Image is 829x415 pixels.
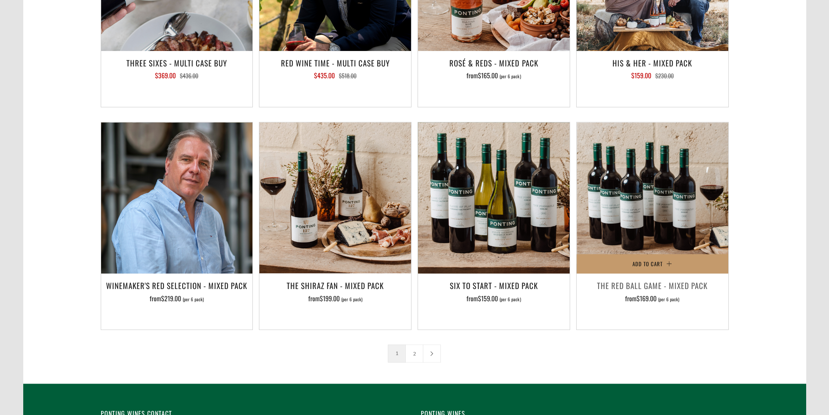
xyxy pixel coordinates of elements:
[259,56,411,97] a: Red Wine Time - Multi Case Buy $435.00 $518.00
[422,278,566,292] h3: Six To Start - Mixed Pack
[422,56,566,70] h3: Rosé & Reds - Mixed Pack
[161,294,181,303] span: $219.00
[632,260,663,268] span: Add to Cart
[655,71,674,80] span: $230.00
[581,278,724,292] h3: The Red Ball Game - Mixed Pack
[625,294,679,303] span: from
[500,297,521,302] span: (per 6 pack)
[406,345,423,362] a: 2
[637,294,657,303] span: $169.00
[308,294,363,303] span: from
[418,56,570,97] a: Rosé & Reds - Mixed Pack from$165.00 (per 6 pack)
[341,297,363,302] span: (per 6 pack)
[314,71,335,80] span: $435.00
[577,278,728,319] a: The Red Ball Game - Mixed Pack from$169.00 (per 6 pack)
[183,297,204,302] span: (per 6 pack)
[105,56,249,70] h3: Three Sixes - Multi Case Buy
[339,71,356,80] span: $518.00
[180,71,198,80] span: $436.00
[466,71,521,80] span: from
[105,278,249,292] h3: Winemaker's Red Selection - Mixed Pack
[263,278,407,292] h3: The Shiraz Fan - Mixed Pack
[259,278,411,319] a: The Shiraz Fan - Mixed Pack from$199.00 (per 6 pack)
[388,344,406,362] span: 1
[263,56,407,70] h3: Red Wine Time - Multi Case Buy
[150,294,204,303] span: from
[658,297,679,302] span: (per 6 pack)
[577,56,728,97] a: His & Her - Mixed Pack $159.00 $230.00
[631,71,651,80] span: $159.00
[320,294,340,303] span: $199.00
[577,254,728,274] button: Add to Cart
[418,278,570,319] a: Six To Start - Mixed Pack from$159.00 (per 6 pack)
[155,71,176,80] span: $369.00
[478,71,498,80] span: $165.00
[101,56,253,97] a: Three Sixes - Multi Case Buy $369.00 $436.00
[466,294,521,303] span: from
[101,278,253,319] a: Winemaker's Red Selection - Mixed Pack from$219.00 (per 6 pack)
[581,56,724,70] h3: His & Her - Mixed Pack
[500,74,521,79] span: (per 6 pack)
[478,294,498,303] span: $159.00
